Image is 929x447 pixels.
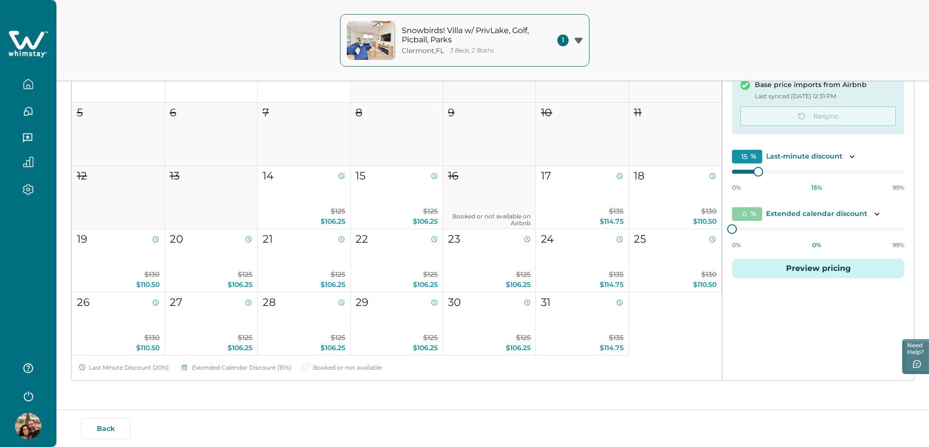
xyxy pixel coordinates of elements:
p: 30 [448,294,461,310]
span: $110.50 [136,343,160,352]
span: $125 [331,270,345,279]
button: 30$125$106.25 [443,292,536,356]
span: $135 [609,207,624,215]
button: 28$125$106.25 [258,292,351,356]
p: Booked or not available on Airbnb [448,213,531,227]
p: 0% [732,184,741,192]
p: 19 [77,231,87,247]
button: Resync [740,107,896,126]
button: 17$135$114.75 [536,166,629,229]
p: 31 [541,294,551,310]
button: Toggle description [871,208,883,220]
span: $110.50 [693,217,716,226]
p: 0% [732,241,741,249]
span: $106.25 [228,280,252,289]
img: Whimstay Host [15,413,41,439]
span: $125 [238,333,252,342]
span: $106.25 [506,280,531,289]
p: 27 [170,294,182,310]
div: Booked or not available [303,363,382,372]
span: $135 [609,270,624,279]
button: 14$125$106.25 [258,166,351,229]
button: 26$130$110.50 [72,292,165,356]
button: Preview pricing [732,259,904,278]
p: Extended calendar discount [766,209,867,219]
button: 22$125$106.25 [351,229,444,292]
p: 15 % [811,184,822,192]
span: $130 [701,207,716,215]
button: 29$125$106.25 [351,292,444,356]
span: $114.75 [600,280,624,289]
button: Toggle description [846,151,858,162]
span: $125 [423,207,438,215]
span: $135 [609,333,624,342]
p: Last-minute discount [766,152,842,161]
span: $125 [331,207,345,215]
p: 16 [448,168,458,184]
p: 17 [541,168,551,184]
button: 20$125$106.25 [165,229,258,292]
p: 99% [893,241,904,249]
div: Last Minute Discount (20%) [79,363,169,372]
p: Last synced [DATE] 12:31 PM [755,91,867,101]
p: Base price imports from Airbnb [755,80,867,90]
button: 16Booked or not available on Airbnb [443,166,536,229]
span: $125 [423,270,438,279]
p: 22 [356,231,368,247]
p: 15 [356,168,365,184]
span: $106.25 [321,343,345,352]
p: 21 [263,231,273,247]
span: $106.25 [413,217,438,226]
button: 27$125$106.25 [165,292,258,356]
p: 28 [263,294,276,310]
p: 14 [263,168,274,184]
span: $114.75 [600,343,624,352]
span: $106.25 [321,217,345,226]
button: 18$130$110.50 [629,166,722,229]
p: 23 [448,231,460,247]
span: $125 [516,270,531,279]
button: 31$135$114.75 [536,292,629,356]
span: $125 [516,333,531,342]
button: 21$125$106.25 [258,229,351,292]
button: 25$130$110.50 [629,229,722,292]
p: 25 [634,231,646,247]
span: $106.25 [228,343,252,352]
p: 0 % [812,241,821,249]
p: Snowbirds! Villa w/ PrivLake, Golf, Picball, Parks [402,26,533,45]
span: $106.25 [413,343,438,352]
p: 20 [170,231,183,247]
span: $106.25 [413,280,438,289]
span: $106.25 [506,343,531,352]
span: $130 [144,270,160,279]
img: property-cover [347,21,395,60]
button: 24$135$114.75 [536,229,629,292]
span: $125 [331,333,345,342]
span: $130 [144,333,160,342]
span: $110.50 [136,280,160,289]
span: $125 [238,270,252,279]
button: 23$125$106.25 [443,229,536,292]
span: $130 [701,270,716,279]
span: $125 [423,333,438,342]
button: 15$125$106.25 [351,166,444,229]
p: Clermont , FL [402,47,444,55]
span: 1 [557,35,569,46]
button: Back [81,418,130,439]
p: 99% [893,184,904,192]
span: $110.50 [693,280,716,289]
button: property-coverSnowbirds! Villa w/ PrivLake, Golf, Picball, ParksClermont,FL3 Beds, 2 Baths1 [340,14,590,67]
div: Extended Calendar Discount (15%) [180,363,291,372]
p: 24 [541,231,554,247]
span: $106.25 [321,280,345,289]
p: 29 [356,294,368,310]
p: 18 [634,168,644,184]
button: 19$130$110.50 [72,229,165,292]
p: 3 Beds, 2 Baths [450,47,494,54]
p: 26 [77,294,89,310]
span: $114.75 [600,217,624,226]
